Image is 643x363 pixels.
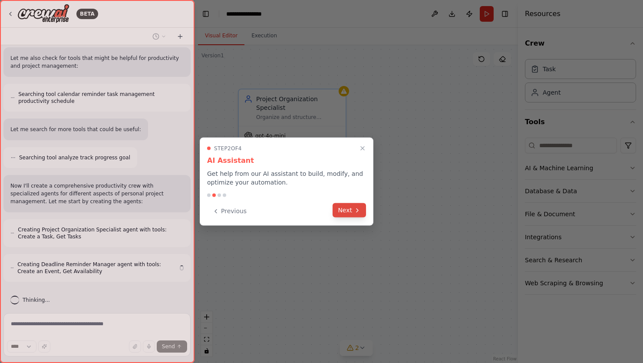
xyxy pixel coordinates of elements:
span: Step 2 of 4 [214,145,242,152]
button: Close walkthrough [357,143,368,154]
p: Get help from our AI assistant to build, modify, and optimize your automation. [207,169,366,187]
button: Next [333,203,366,218]
h3: AI Assistant [207,155,366,166]
button: Hide left sidebar [200,8,212,20]
button: Previous [207,204,252,218]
